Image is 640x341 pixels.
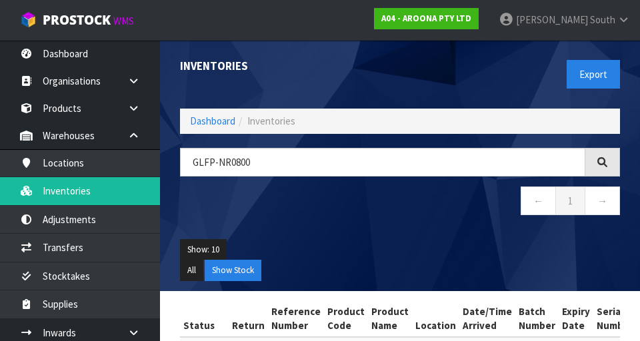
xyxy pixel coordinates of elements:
input: Search inventories [180,148,585,176]
button: All [180,260,203,281]
a: ← [521,186,556,215]
span: South [590,13,615,26]
th: Status [180,301,229,337]
a: 1 [555,186,585,215]
h1: Inventories [180,60,390,73]
a: → [585,186,620,215]
small: WMS [113,15,134,27]
th: Batch Number [515,301,559,337]
th: Serial Number [593,301,637,337]
th: Product Code [324,301,368,337]
span: ProStock [43,11,111,29]
img: cube-alt.png [20,11,37,28]
th: Date/Time Arrived [459,301,515,337]
a: A04 - AROONA PTY LTD [374,8,479,29]
th: Return [229,301,268,337]
th: Reference Number [268,301,324,337]
th: Product Name [368,301,412,337]
button: Show Stock [205,260,261,281]
button: Show: 10 [180,239,227,260]
a: Dashboard [190,115,235,127]
nav: Page navigation [180,186,620,219]
strong: A04 - AROONA PTY LTD [381,13,471,24]
th: Expiry Date [559,301,593,337]
th: Location [412,301,459,337]
button: Export [567,60,620,89]
span: [PERSON_NAME] [516,13,588,26]
span: Inventories [247,115,295,127]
